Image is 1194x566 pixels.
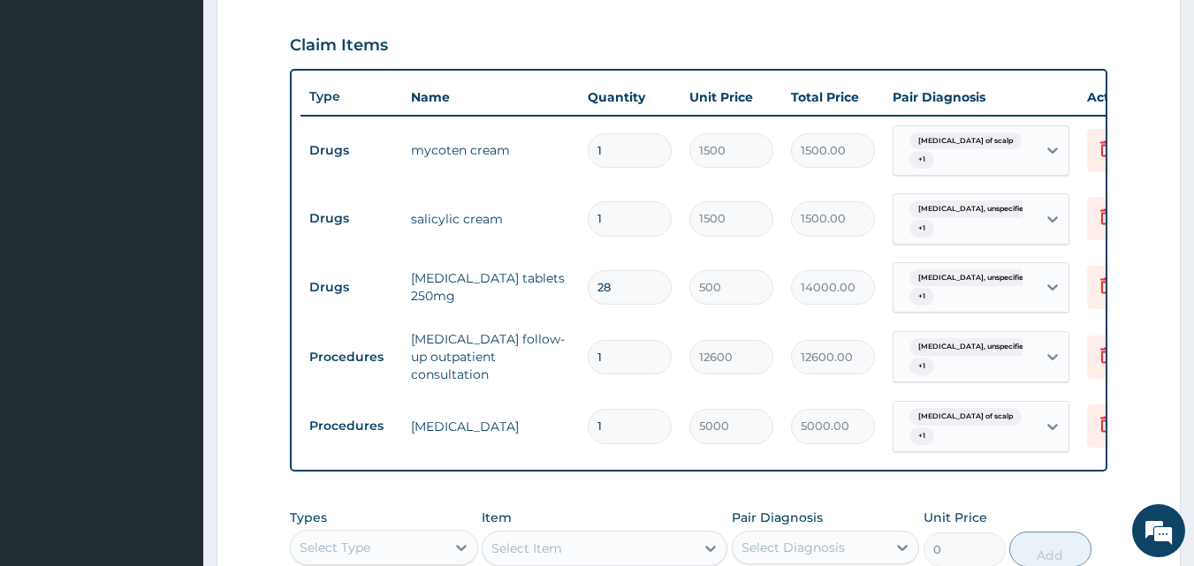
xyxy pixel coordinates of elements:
label: Pair Diagnosis [732,509,823,526]
span: + 1 [909,151,934,169]
label: Types [290,510,327,525]
th: Pair Diagnosis [884,79,1078,115]
span: [MEDICAL_DATA] of scalp [909,132,1022,150]
textarea: Type your message and hit 'Enter' [9,378,337,440]
td: [MEDICAL_DATA] tablets 250mg [402,260,579,313]
div: Select Diagnosis [741,539,845,556]
span: [MEDICAL_DATA] of scalp [909,408,1022,426]
th: Unit Price [681,79,782,115]
label: Item [482,509,512,526]
span: + 1 [909,358,934,375]
span: + 1 [909,427,934,445]
td: [MEDICAL_DATA] follow-up outpatient consultation [402,321,579,392]
th: Total Price [782,79,884,115]
th: Actions [1078,79,1167,115]
h3: Claim Items [290,36,388,56]
img: d_794563401_company_1708531726252_794563401 [33,88,72,132]
div: Chat with us now [92,99,297,122]
span: + 1 [909,288,934,306]
th: Quantity [579,79,681,115]
div: Minimize live chat window [290,9,332,51]
span: We're online! [103,170,244,349]
td: Procedures [300,410,402,442]
td: Procedures [300,341,402,374]
label: Unit Price [924,509,987,526]
th: Name [402,79,579,115]
td: Drugs [300,202,402,235]
span: + 1 [909,220,934,238]
span: [MEDICAL_DATA], unspecified [909,200,1038,218]
td: salicylic cream [402,201,579,237]
div: Select Type [300,539,370,556]
th: Type [300,80,402,113]
td: Drugs [300,134,402,167]
td: [MEDICAL_DATA] [402,409,579,444]
span: [MEDICAL_DATA], unspecified [909,269,1038,287]
span: [MEDICAL_DATA], unspecified [909,338,1038,356]
td: mycoten cream [402,132,579,168]
td: Drugs [300,271,402,304]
